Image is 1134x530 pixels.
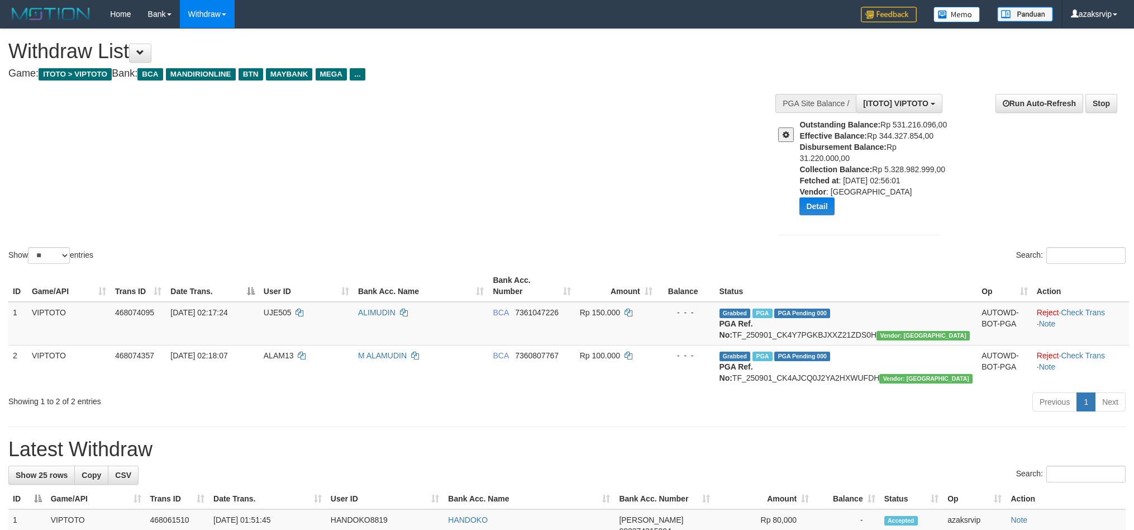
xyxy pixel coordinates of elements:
a: Note [1039,319,1056,328]
th: Trans ID: activate to sort column ascending [111,270,166,302]
img: MOTION_logo.png [8,6,93,22]
td: AUTOWD-BOT-PGA [977,302,1032,346]
th: Op: activate to sort column ascending [977,270,1032,302]
h1: Withdraw List [8,40,745,63]
b: Collection Balance: [799,165,872,174]
th: Balance: activate to sort column ascending [813,489,880,509]
div: - - - [661,350,711,361]
th: Bank Acc. Name: activate to sort column ascending [354,270,489,302]
div: Showing 1 to 2 of 2 entries [8,391,464,407]
span: [ITOTO] VIPTOTO [863,99,928,108]
div: Rp 531.216.096,00 Rp 344.327.854,00 Rp 31.220.000,00 Rp 5.328.982.999,00 : [DATE] 02:56:01 : [GEO... [799,119,947,224]
span: [DATE] 02:17:24 [170,308,227,317]
div: - - - [661,307,711,318]
th: Bank Acc. Name: activate to sort column ascending [444,489,614,509]
input: Search: [1046,247,1126,264]
a: Stop [1085,94,1117,113]
a: Show 25 rows [8,466,75,485]
b: PGA Ref. No: [720,362,753,382]
span: Vendor URL: https://checkout4.1velocity.biz [879,374,973,384]
th: Op: activate to sort column ascending [943,489,1006,509]
span: BCA [137,68,163,81]
span: ALAM13 [264,351,294,360]
span: Rp 150.000 [580,308,620,317]
span: Copy 7360807767 to clipboard [515,351,559,360]
input: Search: [1046,466,1126,482]
th: Status: activate to sort column ascending [880,489,943,509]
span: PGA Pending [774,309,830,318]
td: VIPTOTO [27,302,111,346]
span: MANDIRIONLINE [166,68,236,81]
h1: Latest Withdraw [8,438,1126,461]
th: Balance [657,270,715,302]
span: ... [350,68,365,81]
td: · · [1032,302,1129,346]
td: 2 [8,345,27,388]
td: AUTOWD-BOT-PGA [977,345,1032,388]
td: 1 [8,302,27,346]
span: UJE505 [264,308,292,317]
span: MAYBANK [266,68,313,81]
a: M ALAMUDIN [358,351,407,360]
span: 468074095 [115,308,154,317]
span: Show 25 rows [16,471,68,480]
th: Amount: activate to sort column ascending [575,270,657,302]
th: Bank Acc. Number: activate to sort column ascending [488,270,575,302]
a: Previous [1032,392,1077,411]
a: CSV [108,466,139,485]
th: Bank Acc. Number: activate to sort column ascending [614,489,714,509]
th: Amount: activate to sort column ascending [714,489,814,509]
span: Copy [82,471,101,480]
span: PGA Pending [774,352,830,361]
th: Game/API: activate to sort column ascending [27,270,111,302]
a: 1 [1076,392,1095,411]
th: Date Trans.: activate to sort column ascending [209,489,326,509]
a: Copy [74,466,108,485]
span: Accepted [884,516,918,526]
h4: Game: Bank: [8,68,745,79]
img: panduan.png [997,7,1053,22]
span: Copy 7361047226 to clipboard [515,308,559,317]
a: Check Trans [1061,351,1105,360]
a: Reject [1037,351,1059,360]
td: VIPTOTO [27,345,111,388]
th: Trans ID: activate to sort column ascending [146,489,209,509]
a: Note [1011,515,1027,524]
div: PGA Site Balance / [775,94,856,113]
span: [DATE] 02:18:07 [170,351,227,360]
a: Next [1095,392,1126,411]
b: Vendor [799,187,826,196]
td: TF_250901_CK4AJCQ0J2YA2HXWUFDH [715,345,978,388]
span: Grabbed [720,309,751,318]
span: 468074357 [115,351,154,360]
a: HANDOKO [448,515,488,524]
button: Detail [799,197,834,215]
a: ALIMUDIN [358,308,396,317]
button: [ITOTO] VIPTOTO [856,94,942,113]
th: Action [1006,489,1126,509]
th: ID [8,270,27,302]
th: Game/API: activate to sort column ascending [46,489,146,509]
span: Vendor URL: https://checkout4.1velocity.biz [876,331,970,340]
b: PGA Ref. No: [720,319,753,339]
span: BCA [493,308,508,317]
a: Check Trans [1061,308,1105,317]
td: TF_250901_CK4Y7PGKBJXXZ21ZDS0H [715,302,978,346]
label: Search: [1016,466,1126,482]
span: Marked by azaksrvip [752,309,772,318]
th: Date Trans.: activate to sort column descending [166,270,259,302]
span: Marked by azaksrvip [752,352,772,361]
span: CSV [115,471,131,480]
td: · · [1032,345,1129,388]
th: User ID: activate to sort column ascending [259,270,354,302]
span: BTN [239,68,263,81]
img: Button%20Memo.svg [933,7,980,22]
span: Rp 100.000 [580,351,620,360]
b: Disbursement Balance: [799,143,887,152]
th: Status [715,270,978,302]
a: Note [1039,362,1056,371]
a: Run Auto-Refresh [995,94,1083,113]
img: Feedback.jpg [861,7,917,22]
span: MEGA [316,68,347,81]
a: Reject [1037,308,1059,317]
